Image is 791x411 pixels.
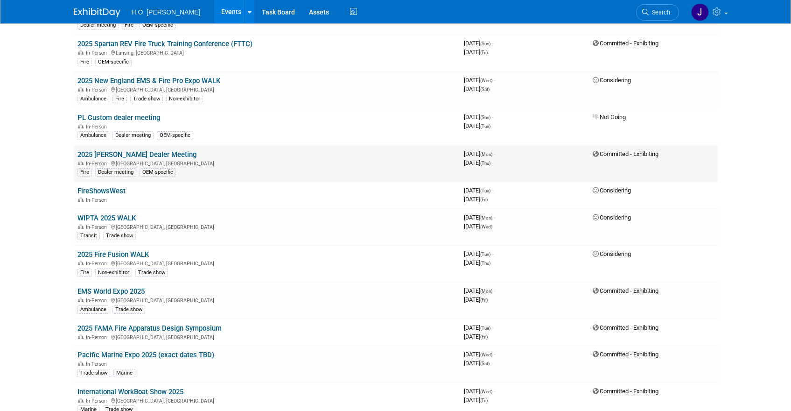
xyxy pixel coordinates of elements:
[77,95,109,103] div: Ambulance
[122,21,136,29] div: Fire
[480,334,488,340] span: (Fri)
[77,333,456,340] div: [GEOGRAPHIC_DATA], [GEOGRAPHIC_DATA]
[77,40,252,48] a: 2025 Spartan REV Fire Truck Training Conference (FTTC)
[464,388,495,395] span: [DATE]
[77,287,145,296] a: EMS World Expo 2025
[464,351,495,358] span: [DATE]
[480,289,492,294] span: (Mon)
[464,113,493,120] span: [DATE]
[77,21,119,29] div: Dealer meeting
[492,40,493,47] span: -
[77,150,196,159] a: 2025 [PERSON_NAME] Dealer Meeting
[77,187,126,195] a: FireShowsWest
[95,269,132,277] div: Non-exhibitor
[132,8,201,16] span: H.O. [PERSON_NAME]
[86,398,110,404] span: In-Person
[86,124,110,130] span: In-Person
[480,261,490,266] span: (Thu)
[480,224,492,229] span: (Wed)
[480,87,490,92] span: (Sat)
[74,8,120,17] img: ExhibitDay
[464,150,495,157] span: [DATE]
[464,223,492,230] span: [DATE]
[494,287,495,294] span: -
[480,197,488,202] span: (Fri)
[480,41,490,46] span: (Sun)
[78,298,84,302] img: In-Person Event
[593,214,631,221] span: Considering
[78,334,84,339] img: In-Person Event
[494,351,495,358] span: -
[464,333,488,340] span: [DATE]
[464,40,493,47] span: [DATE]
[480,215,492,220] span: (Mon)
[464,324,493,331] span: [DATE]
[86,298,110,304] span: In-Person
[492,324,493,331] span: -
[464,196,488,203] span: [DATE]
[480,252,490,257] span: (Tue)
[77,113,160,122] a: PL Custom dealer meeting
[112,131,154,140] div: Dealer meeting
[77,131,109,140] div: Ambulance
[464,360,490,367] span: [DATE]
[480,78,492,83] span: (Wed)
[464,250,493,257] span: [DATE]
[130,95,163,103] div: Trade show
[464,259,490,266] span: [DATE]
[86,261,110,267] span: In-Person
[480,326,490,331] span: (Tue)
[166,95,203,103] div: Non-exhibitor
[135,269,168,277] div: Trade show
[593,77,631,84] span: Considering
[480,352,492,357] span: (Wed)
[77,223,456,230] div: [GEOGRAPHIC_DATA], [GEOGRAPHIC_DATA]
[464,214,495,221] span: [DATE]
[480,188,490,193] span: (Tue)
[77,159,456,167] div: [GEOGRAPHIC_DATA], [GEOGRAPHIC_DATA]
[464,296,488,303] span: [DATE]
[157,131,193,140] div: OEM-specific
[480,115,490,120] span: (Sun)
[593,40,658,47] span: Committed - Exhibiting
[78,261,84,265] img: In-Person Event
[112,305,145,314] div: Trade show
[464,159,490,166] span: [DATE]
[77,49,456,56] div: Lansing, [GEOGRAPHIC_DATA]
[480,361,490,366] span: (Sat)
[86,224,110,230] span: In-Person
[492,113,493,120] span: -
[78,361,84,366] img: In-Person Event
[77,250,149,259] a: 2025 Fire Fusion WALK
[464,49,488,56] span: [DATE]
[691,3,709,21] img: Jared Bostrom
[77,269,92,277] div: Fire
[78,224,84,229] img: In-Person Event
[480,152,492,157] span: (Mon)
[593,187,631,194] span: Considering
[77,168,92,177] div: Fire
[95,58,132,66] div: OEM-specific
[77,324,222,333] a: 2025 FAMA Fire Apparatus Design Symposium
[77,351,214,359] a: Pacific Marine Expo 2025 (exact dates TBD)
[464,77,495,84] span: [DATE]
[494,388,495,395] span: -
[78,87,84,92] img: In-Person Event
[480,161,490,166] span: (Thu)
[593,351,658,358] span: Committed - Exhibiting
[78,197,84,202] img: In-Person Event
[77,232,100,240] div: Transit
[112,95,127,103] div: Fire
[593,150,658,157] span: Committed - Exhibiting
[593,324,658,331] span: Committed - Exhibiting
[77,369,110,377] div: Trade show
[86,334,110,340] span: In-Person
[492,187,493,194] span: -
[77,388,183,396] a: International WorkBoat Show 2025
[86,161,110,167] span: In-Person
[593,388,658,395] span: Committed - Exhibiting
[77,214,136,222] a: WIPTA 2025 WALK
[77,397,456,404] div: [GEOGRAPHIC_DATA], [GEOGRAPHIC_DATA]
[86,361,110,367] span: In-Person
[464,397,488,404] span: [DATE]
